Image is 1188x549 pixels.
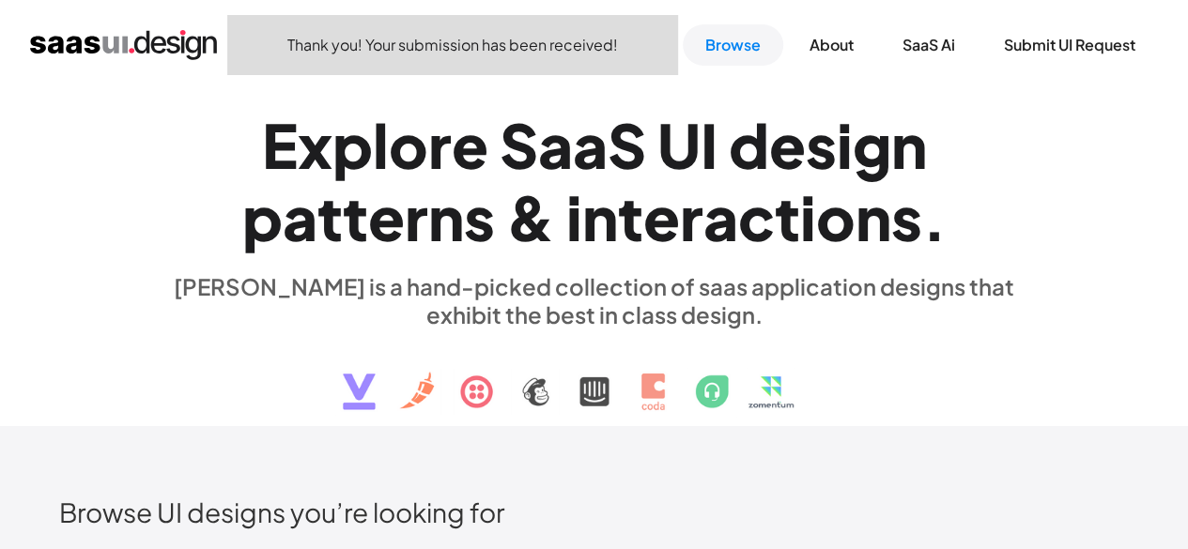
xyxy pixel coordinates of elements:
div: Email Form success [227,15,678,75]
div: r [405,181,428,253]
div: s [891,181,922,253]
div: r [428,109,452,181]
div: t [618,181,643,253]
a: Submit UI Request [981,24,1158,66]
div: e [452,109,488,181]
div: a [703,181,738,253]
div: a [573,109,608,181]
div: p [332,109,373,181]
a: SaaS Ai [880,24,978,66]
div: o [389,109,428,181]
div: n [891,109,927,181]
h1: Explore SaaS UI design patterns & interactions. [162,109,1026,253]
div: E [262,109,298,181]
div: s [806,109,837,181]
div: & [506,181,555,253]
div: S [608,109,646,181]
div: [PERSON_NAME] is a hand-picked collection of saas application designs that exhibit the best in cl... [162,272,1026,328]
div: i [566,181,582,253]
div: n [428,181,464,253]
div: e [769,109,806,181]
div: t [343,181,368,253]
div: r [680,181,703,253]
h2: Browse UI designs you’re looking for [59,496,1129,528]
div: S [500,109,538,181]
div: U [657,109,701,181]
div: Thank you! Your submission has been received! [246,34,659,56]
div: i [800,181,816,253]
div: g [853,109,891,181]
div: n [856,181,891,253]
a: About [787,24,876,66]
div: p [242,181,283,253]
div: i [837,109,853,181]
div: o [816,181,856,253]
div: t [317,181,343,253]
div: e [643,181,680,253]
div: x [298,109,332,181]
div: n [582,181,618,253]
div: l [373,109,389,181]
div: a [538,109,573,181]
div: t [775,181,800,253]
div: c [738,181,775,253]
div: a [283,181,317,253]
a: Browse [683,24,783,66]
div: s [464,181,495,253]
a: home [30,30,217,60]
div: e [368,181,405,253]
div: d [729,109,769,181]
img: text, icon, saas logo [310,328,879,426]
div: . [922,181,947,253]
div: I [701,109,717,181]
